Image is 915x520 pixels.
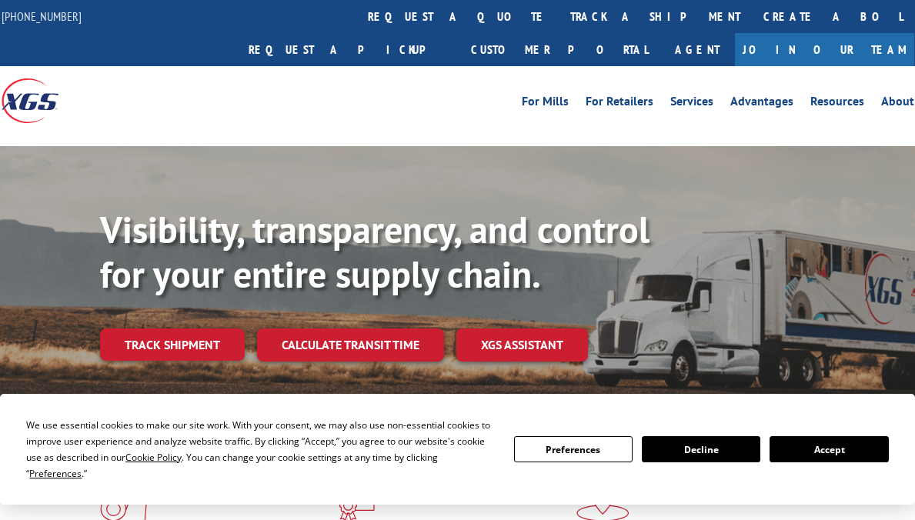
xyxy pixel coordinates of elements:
[125,451,182,464] span: Cookie Policy
[770,436,888,462] button: Accept
[459,33,660,66] a: Customer Portal
[586,95,653,112] a: For Retailers
[100,205,650,298] b: Visibility, transparency, and control for your entire supply chain.
[456,328,588,362] a: XGS ASSISTANT
[642,436,760,462] button: Decline
[735,33,914,66] a: Join Our Team
[26,417,495,482] div: We use essential cookies to make our site work. With your consent, we may also use non-essential ...
[522,95,569,112] a: For Mills
[257,328,444,362] a: Calculate transit time
[2,8,82,24] a: [PHONE_NUMBER]
[810,95,864,112] a: Resources
[237,33,459,66] a: Request a pickup
[29,467,82,480] span: Preferences
[670,95,713,112] a: Services
[100,328,245,361] a: Track shipment
[660,33,735,66] a: Agent
[881,95,914,112] a: About
[730,95,793,112] a: Advantages
[514,436,633,462] button: Preferences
